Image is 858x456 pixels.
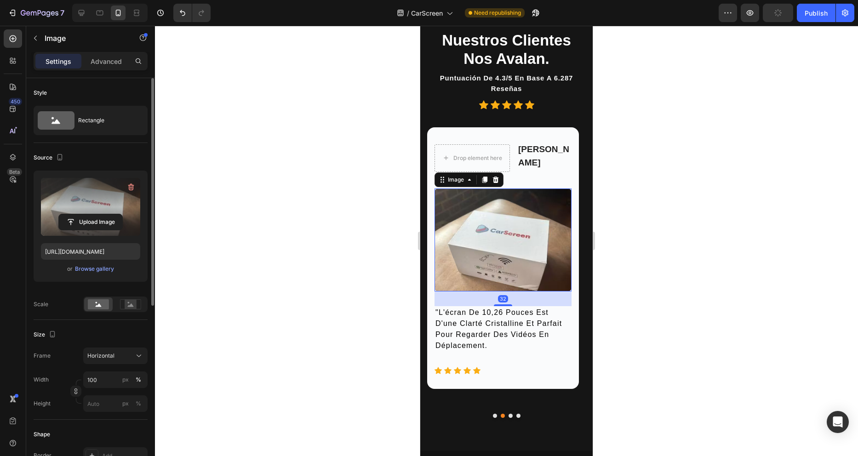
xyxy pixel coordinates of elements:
[67,263,73,274] span: or
[474,9,521,17] span: Need republishing
[74,264,114,274] button: Browse gallery
[34,352,51,360] label: Frame
[87,352,114,360] span: Horizontal
[34,152,65,164] div: Source
[7,168,22,176] div: Beta
[420,26,593,456] iframe: Design area
[91,57,122,66] p: Advanced
[83,395,148,412] input: px%
[58,214,123,230] button: Upload Image
[83,348,148,364] button: Horizontal
[34,89,47,97] div: Style
[407,8,409,18] span: /
[136,399,141,408] div: %
[133,398,144,409] button: px
[120,398,131,409] button: %
[46,57,71,66] p: Settings
[133,374,144,385] button: px
[136,376,141,384] div: %
[173,4,211,22] div: Undo/Redo
[4,4,69,22] button: 7
[60,7,64,18] p: 7
[75,265,114,273] div: Browse gallery
[797,4,835,22] button: Publish
[83,371,148,388] input: px%
[34,399,51,408] label: Height
[827,411,849,433] div: Open Intercom Messenger
[34,300,48,308] div: Scale
[34,329,58,341] div: Size
[9,98,22,105] div: 450
[120,374,131,385] button: %
[122,376,129,384] div: px
[34,430,50,439] div: Shape
[78,110,134,131] div: Rectangle
[411,8,443,18] span: CarScreen
[805,8,828,18] div: Publish
[34,376,49,384] label: Width
[45,33,123,44] p: Image
[41,243,140,260] input: https://example.com/image.jpg
[122,399,129,408] div: px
